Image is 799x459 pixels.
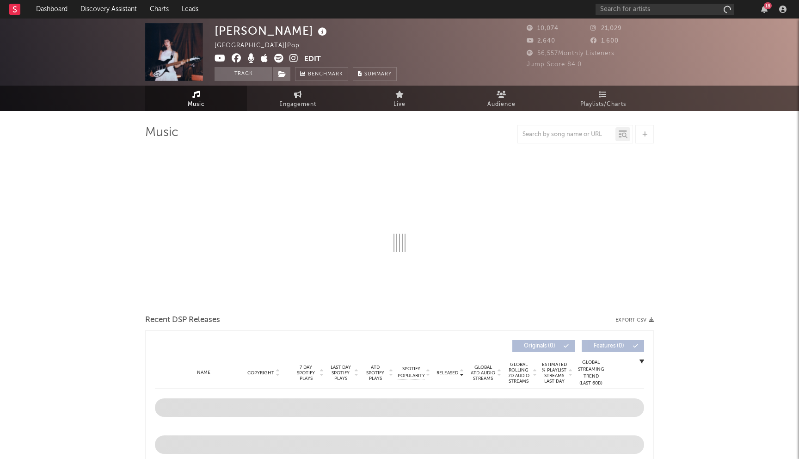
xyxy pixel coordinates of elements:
span: Global ATD Audio Streams [470,365,496,381]
span: 10,074 [527,25,559,31]
div: Global Streaming Trend (Last 60D) [577,359,605,387]
input: Search by song name or URL [518,131,615,138]
button: Features(0) [582,340,644,352]
div: [GEOGRAPHIC_DATA] | Pop [215,40,310,51]
button: Export CSV [615,317,654,323]
span: Estimated % Playlist Streams Last Day [541,362,567,384]
button: Originals(0) [512,340,575,352]
a: Benchmark [295,67,348,81]
div: Name [173,369,234,376]
button: Summary [353,67,397,81]
div: [PERSON_NAME] [215,23,329,38]
a: Playlists/Charts [552,86,654,111]
span: 21,029 [590,25,622,31]
span: Summary [364,72,392,77]
span: Benchmark [308,69,343,80]
span: Playlists/Charts [580,99,626,110]
span: Music [188,99,205,110]
span: Originals ( 0 ) [518,343,561,349]
div: 18 [764,2,772,9]
span: Released [436,370,458,376]
button: Track [215,67,272,81]
span: Recent DSP Releases [145,315,220,326]
span: 56,557 Monthly Listeners [527,50,615,56]
span: 2,640 [527,38,555,44]
a: Music [145,86,247,111]
span: 7 Day Spotify Plays [294,365,318,381]
a: Engagement [247,86,349,111]
span: Global Rolling 7D Audio Streams [506,362,531,384]
span: Last Day Spotify Plays [328,365,353,381]
span: Engagement [279,99,316,110]
span: Audience [487,99,516,110]
a: Audience [450,86,552,111]
input: Search for artists [596,4,734,15]
button: Edit [304,54,321,65]
span: Features ( 0 ) [588,343,630,349]
span: ATD Spotify Plays [363,365,387,381]
span: Live [393,99,406,110]
a: Live [349,86,450,111]
span: 1,600 [590,38,619,44]
span: Copyright [247,370,274,376]
span: Spotify Popularity [398,366,425,379]
span: Jump Score: 84.0 [527,62,582,68]
button: 18 [761,6,768,13]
